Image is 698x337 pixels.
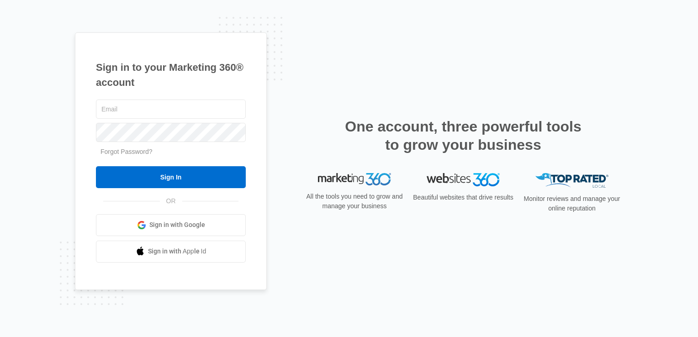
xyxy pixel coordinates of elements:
[100,148,153,155] a: Forgot Password?
[535,173,608,188] img: Top Rated Local
[318,173,391,186] img: Marketing 360
[148,247,206,256] span: Sign in with Apple Id
[96,60,246,90] h1: Sign in to your Marketing 360® account
[521,194,623,213] p: Monitor reviews and manage your online reputation
[160,196,182,206] span: OR
[427,173,500,186] img: Websites 360
[342,117,584,154] h2: One account, three powerful tools to grow your business
[96,214,246,236] a: Sign in with Google
[96,166,246,188] input: Sign In
[149,220,205,230] span: Sign in with Google
[96,100,246,119] input: Email
[412,193,514,202] p: Beautiful websites that drive results
[96,241,246,263] a: Sign in with Apple Id
[303,192,406,211] p: All the tools you need to grow and manage your business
